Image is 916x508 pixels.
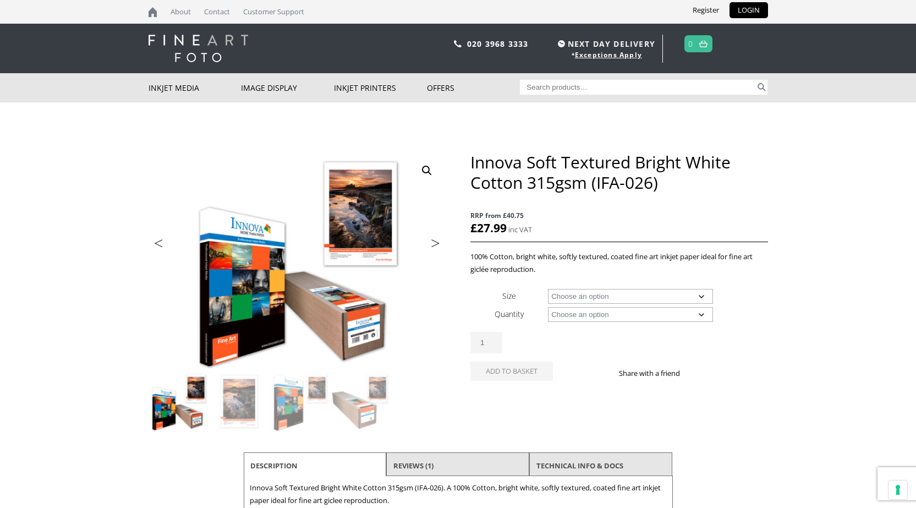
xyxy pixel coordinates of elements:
[149,35,248,62] img: logo-white.svg
[555,37,655,50] span: NEXT DAY DELIVERY
[454,40,462,47] img: phone.svg
[684,2,727,18] a: Register
[693,369,702,378] img: facebook sharing button
[470,362,553,381] button: Add to basket
[470,152,767,193] h1: Innova Soft Textured Bright White Cotton 315gsm (IFA-026)
[270,372,330,431] img: Innova Soft Textured Bright White Cotton 315gsm (IFA-026) - Image 3
[250,456,298,476] a: Description
[210,372,269,431] img: Innova Soft Textured Bright White Cotton 315gsm (IFA-026) - Image 2
[470,220,507,236] bdi: 27.99
[417,161,437,181] a: View full-screen image gallery
[888,480,907,499] button: Your consent preferences for tracking technologies
[470,209,767,222] span: RRP from £40.75
[149,372,209,431] img: Innova Soft Textured Bright White Cotton 315gsm (IFA-026)
[427,73,520,102] a: Offers
[536,456,623,476] a: TECHNICAL INFO & DOCS
[720,369,728,378] img: email sharing button
[470,220,477,236] span: £
[149,152,446,372] img: Innova Soft Textured Bright White Cotton 315gsm (IFA-026)
[149,73,242,102] a: Inkjet Media
[393,456,434,476] a: Reviews (1)
[502,291,516,301] label: Size
[520,80,755,95] input: Search products…
[699,40,707,47] img: basket.svg
[334,73,427,102] a: Inkjet Printers
[729,2,768,18] a: LOGIN
[467,39,529,49] a: 020 3968 3333
[495,309,524,319] label: Quantity
[250,482,667,507] p: Innova Soft Textured Bright White Cotton 315gsm (IFA-026). A 100% Cotton, bright white, softly te...
[619,367,693,380] p: Share with a friend
[331,372,390,431] img: Innova Soft Textured Bright White Cotton 315gsm (IFA-026) - Image 4
[241,73,334,102] a: Image Display
[470,250,767,276] p: 100% Cotton, bright white, softly textured, coated fine art inkjet paper ideal for fine art giclé...
[706,369,715,378] img: twitter sharing button
[688,36,693,52] a: 0
[755,80,768,95] button: Search
[470,332,502,353] input: Product quantity
[558,40,565,47] img: time.svg
[575,50,642,59] a: Exceptions Apply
